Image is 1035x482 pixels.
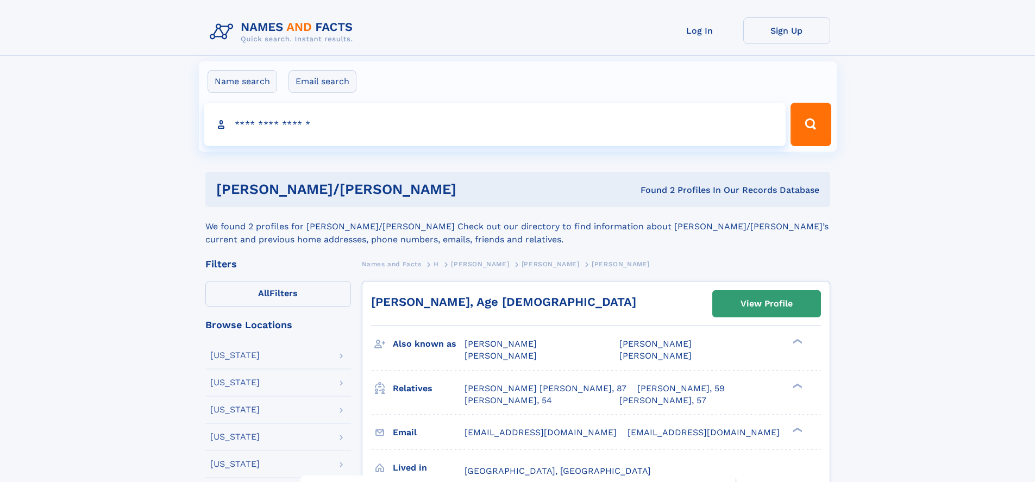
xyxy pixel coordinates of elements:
div: ❯ [790,382,803,389]
div: [US_STATE] [210,351,260,360]
a: View Profile [713,291,820,317]
img: Logo Names and Facts [205,17,362,47]
a: [PERSON_NAME], 57 [619,395,706,406]
h3: Relatives [393,379,465,398]
div: We found 2 profiles for [PERSON_NAME]/[PERSON_NAME] Check out our directory to find information a... [205,207,830,246]
span: H [434,260,439,268]
a: Log In [656,17,743,44]
button: Search Button [791,103,831,146]
span: [GEOGRAPHIC_DATA], [GEOGRAPHIC_DATA] [465,466,651,476]
div: Filters [205,259,351,269]
div: Found 2 Profiles In Our Records Database [548,184,819,196]
div: ❯ [790,426,803,433]
a: Sign Up [743,17,830,44]
h3: Lived in [393,459,465,477]
a: [PERSON_NAME], 54 [465,395,552,406]
a: H [434,257,439,271]
div: Browse Locations [205,320,351,330]
span: [PERSON_NAME] [522,260,580,268]
div: [US_STATE] [210,378,260,387]
a: [PERSON_NAME] [522,257,580,271]
h1: [PERSON_NAME]/[PERSON_NAME] [216,183,549,196]
a: [PERSON_NAME], Age [DEMOGRAPHIC_DATA] [371,295,636,309]
label: Email search [288,70,356,93]
a: [PERSON_NAME], 59 [637,383,725,395]
div: View Profile [741,291,793,316]
span: [PERSON_NAME] [465,339,537,349]
span: All [258,288,269,298]
span: [PERSON_NAME] [465,350,537,361]
a: [PERSON_NAME] [451,257,509,271]
span: [PERSON_NAME] [592,260,650,268]
span: [PERSON_NAME] [451,260,509,268]
h3: Email [393,423,465,442]
label: Name search [208,70,277,93]
div: [US_STATE] [210,405,260,414]
a: [PERSON_NAME] [PERSON_NAME], 87 [465,383,626,395]
input: search input [204,103,786,146]
label: Filters [205,281,351,307]
span: [EMAIL_ADDRESS][DOMAIN_NAME] [628,427,780,437]
a: Names and Facts [362,257,422,271]
div: [US_STATE] [210,460,260,468]
div: ❯ [790,338,803,345]
h3: Also known as [393,335,465,353]
div: [US_STATE] [210,433,260,441]
span: [PERSON_NAME] [619,350,692,361]
span: [EMAIL_ADDRESS][DOMAIN_NAME] [465,427,617,437]
span: [PERSON_NAME] [619,339,692,349]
